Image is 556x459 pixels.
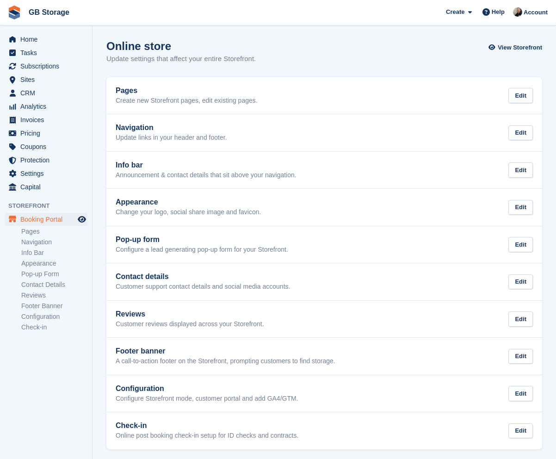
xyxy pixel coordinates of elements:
a: menu [5,127,87,140]
a: Appearance [21,259,87,268]
img: stora-icon-8386f47178a22dfd0bd8f6a31ec36ba5ce8667c1dd55bd0f319d3a0aa187defe.svg [7,6,21,19]
span: Tasks [20,46,76,59]
div: Edit [508,423,533,439]
a: Contact Details [21,280,87,289]
div: Edit [508,311,533,327]
a: Info Bar [21,248,87,257]
p: Update links in your header and footer. [116,134,227,142]
span: CRM [20,87,76,99]
h2: Appearance [116,198,261,206]
a: Footer Banner [21,302,87,310]
span: Protection [20,154,76,167]
a: menu [5,167,87,180]
a: Pages Create new Storefront pages, edit existing pages. Edit [106,77,542,114]
span: View Storefront [498,43,542,52]
p: Customer support contact details and social media accounts. [116,283,290,291]
p: Update settings that affect your entire Storefront. [106,54,256,64]
span: Help [492,7,505,17]
span: Analytics [20,100,76,113]
a: Check-in [21,323,87,332]
a: menu [5,154,87,167]
div: Edit [508,349,533,364]
span: Sites [20,73,76,86]
span: Settings [20,167,76,180]
span: Capital [20,180,76,193]
div: Edit [508,386,533,401]
a: Navigation [21,238,87,247]
a: menu [5,113,87,126]
span: Booking Portal [20,213,76,226]
a: menu [5,46,87,59]
a: GB Storage [25,5,73,20]
h2: Pop-up form [116,236,288,244]
p: Configure Storefront mode, customer portal and add GA4/GTM. [116,395,298,403]
span: Coupons [20,140,76,153]
h2: Info bar [116,161,297,169]
img: Karl Walker [513,7,522,17]
a: menu [5,140,87,153]
span: Subscriptions [20,60,76,73]
div: Edit [508,162,533,178]
a: View Storefront [491,40,542,55]
p: Create new Storefront pages, edit existing pages. [116,97,258,105]
h2: Contact details [116,273,290,281]
div: Edit [508,125,533,141]
a: Info bar Announcement & contact details that sit above your navigation. Edit [106,152,542,189]
span: Home [20,33,76,46]
p: Change your logo, social share image and favicon. [116,208,261,217]
p: Configure a lead generating pop-up form for your Storefront. [116,246,288,254]
h2: Reviews [116,310,264,318]
a: menu [5,87,87,99]
div: Edit [508,274,533,290]
h2: Navigation [116,124,227,132]
a: Check-in Online post booking check-in setup for ID checks and contracts. Edit [106,412,542,449]
h2: Pages [116,87,258,95]
p: A call-to-action footer on the Storefront, prompting customers to find storage. [116,357,335,366]
a: Reviews [21,291,87,300]
a: Reviews Customer reviews displayed across your Storefront. Edit [106,301,542,338]
h2: Configuration [116,385,298,393]
p: Customer reviews displayed across your Storefront. [116,320,264,329]
p: Online post booking check-in setup for ID checks and contracts. [116,432,298,440]
a: Navigation Update links in your header and footer. Edit [106,114,542,151]
a: menu [5,213,87,226]
span: Account [524,8,548,17]
a: Pop-up Form [21,270,87,279]
p: Announcement & contact details that sit above your navigation. [116,171,297,180]
a: Configuration [21,312,87,321]
a: Appearance Change your logo, social share image and favicon. Edit [106,189,542,226]
a: Configuration Configure Storefront mode, customer portal and add GA4/GTM. Edit [106,375,542,412]
a: Contact details Customer support contact details and social media accounts. Edit [106,263,542,300]
a: menu [5,180,87,193]
span: Storefront [8,201,92,211]
div: Edit [508,237,533,252]
a: Preview store [76,214,87,225]
h2: Check-in [116,422,298,430]
h2: Footer banner [116,347,335,355]
a: menu [5,60,87,73]
div: Edit [508,88,533,103]
a: Pop-up form Configure a lead generating pop-up form for your Storefront. Edit [106,226,542,263]
span: Create [446,7,464,17]
div: Edit [508,200,533,215]
h1: Online store [106,40,256,52]
span: Invoices [20,113,76,126]
a: menu [5,100,87,113]
a: menu [5,33,87,46]
a: Footer banner A call-to-action footer on the Storefront, prompting customers to find storage. Edit [106,338,542,375]
span: Pricing [20,127,76,140]
a: menu [5,73,87,86]
a: Pages [21,227,87,236]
